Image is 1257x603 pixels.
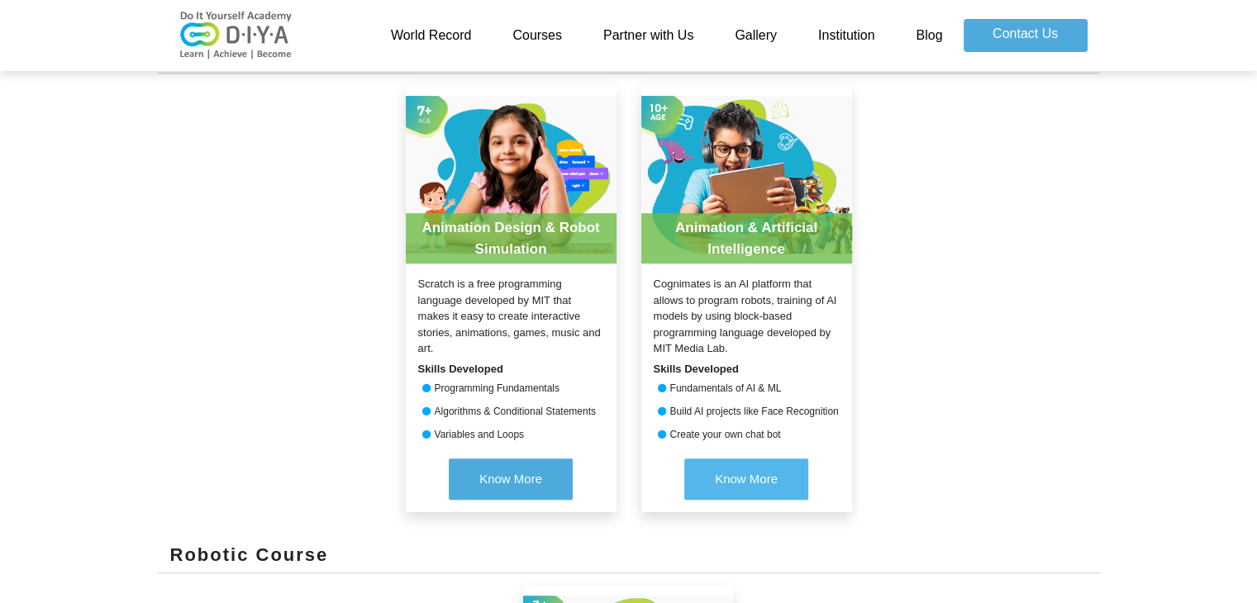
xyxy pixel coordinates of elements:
img: product-20210729102311.jpg [641,86,852,264]
span: Know More [479,472,542,486]
div: Algorithms & Conditional Statements [406,404,617,419]
a: Blog [895,19,963,52]
div: Scratch is a free programming language developed by MIT that makes it easy to create interactive ... [406,276,617,357]
button: Know More [449,458,573,500]
div: Animation & Artificial Intelligence [641,213,852,264]
div: Skills Developed [406,361,617,377]
div: Build AI projects like Face Recognition [641,404,852,419]
a: Contact Us [964,19,1088,52]
button: Know More [684,458,808,500]
div: Programming Fundamentals [406,381,617,396]
div: Cognimates is an AI platform that allows to program robots, training of AI models by using block-... [641,276,852,357]
span: Know More [715,472,778,486]
a: Partner with Us [583,19,714,52]
a: World Record [370,19,493,52]
div: Variables and Loops [406,427,617,442]
img: logo-v2.png [170,11,302,60]
div: Fundamentals of AI & ML [641,381,852,396]
div: Skills Developed [641,361,852,377]
a: Gallery [714,19,798,52]
a: Know More [449,450,573,512]
div: Animation Design & Robot Simulation [406,213,617,264]
img: product-20210729100920.jpg [406,86,617,264]
div: Create your own chat bot [641,427,852,442]
div: Robotic Course [158,541,1100,573]
a: Know More [684,450,808,512]
a: Institution [798,19,895,52]
a: Courses [492,19,583,52]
